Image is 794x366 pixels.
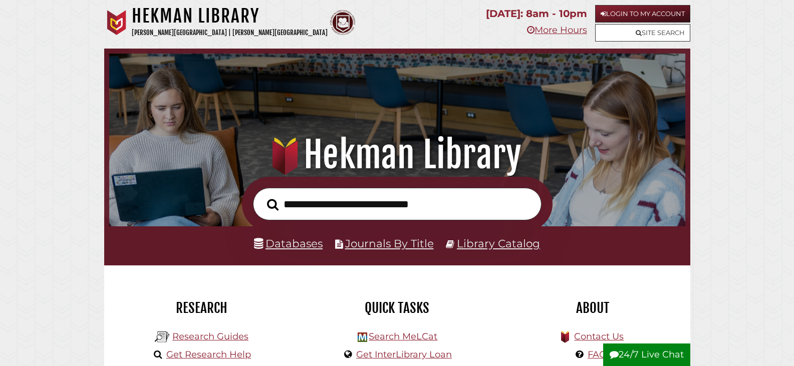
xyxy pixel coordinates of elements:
a: Journals By Title [345,237,434,250]
a: Get InterLibrary Loan [356,349,452,360]
p: [PERSON_NAME][GEOGRAPHIC_DATA] | [PERSON_NAME][GEOGRAPHIC_DATA] [132,27,328,39]
a: Get Research Help [166,349,251,360]
a: Databases [254,237,323,250]
img: Calvin Theological Seminary [330,10,355,35]
a: More Hours [527,25,587,36]
i: Search [267,198,279,211]
a: Login to My Account [595,5,690,23]
a: Search MeLCat [369,331,437,342]
h2: About [502,299,683,316]
h1: Hekman Library [121,133,673,177]
a: FAQs [588,349,611,360]
img: Hekman Library Logo [358,332,367,342]
h2: Research [112,299,292,316]
h2: Quick Tasks [307,299,487,316]
img: Calvin University [104,10,129,35]
a: Library Catalog [457,237,540,250]
a: Site Search [595,24,690,42]
img: Hekman Library Logo [155,329,170,344]
a: Contact Us [574,331,624,342]
p: [DATE]: 8am - 10pm [486,5,587,23]
h1: Hekman Library [132,5,328,27]
a: Research Guides [172,331,248,342]
button: Search [262,196,284,214]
